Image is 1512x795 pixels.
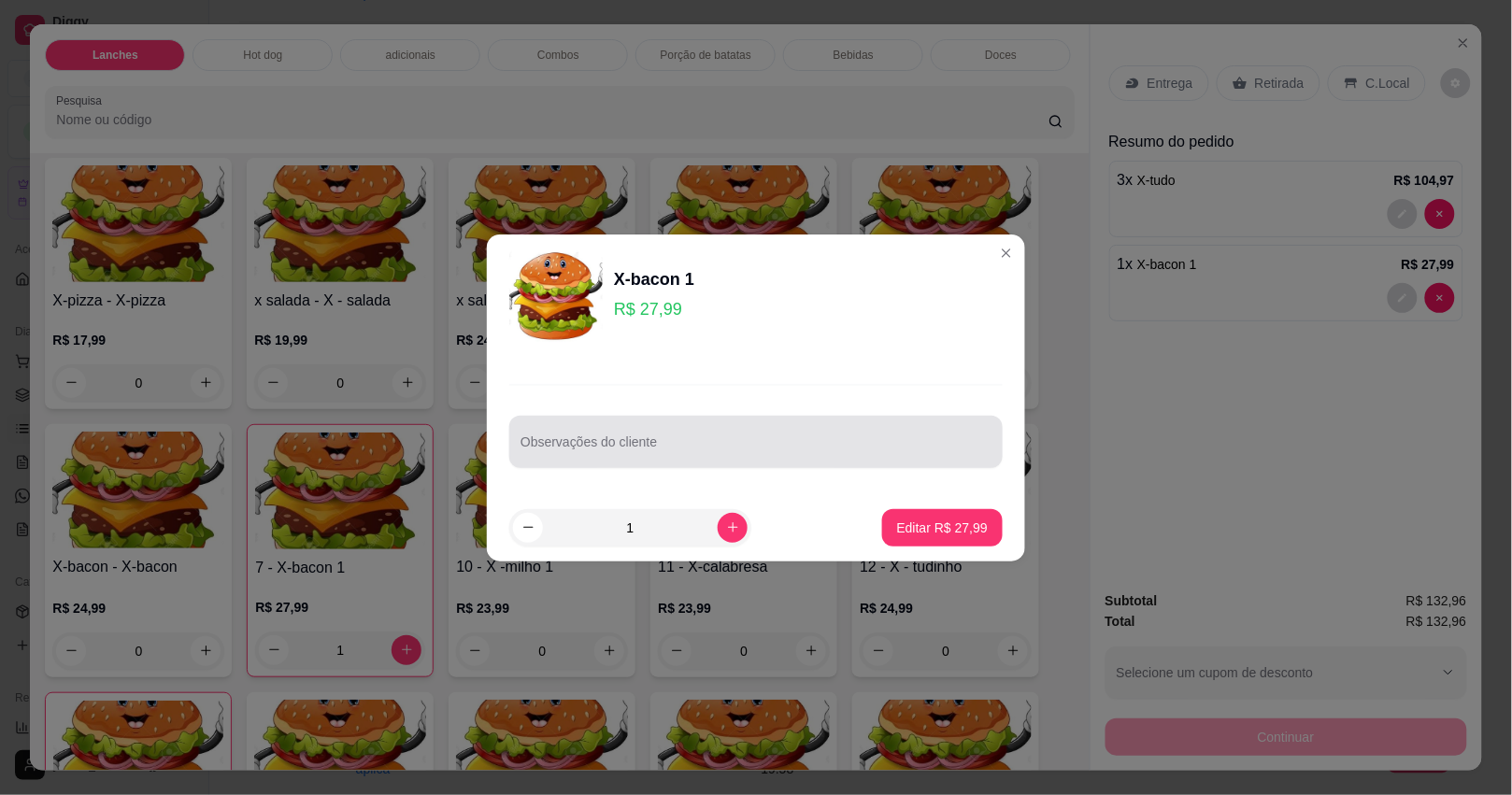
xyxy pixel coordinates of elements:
p: Editar R$ 27,99 [897,518,988,537]
div: X-bacon 1 [614,266,694,292]
input: Observações do cliente [521,440,991,459]
button: Close [991,238,1021,268]
button: increase-product-quantity [718,513,748,543]
button: Editar R$ 27,99 [882,509,1003,547]
img: product-image [509,249,603,343]
button: decrease-product-quantity [513,513,543,543]
p: R$ 27,99 [614,296,694,322]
